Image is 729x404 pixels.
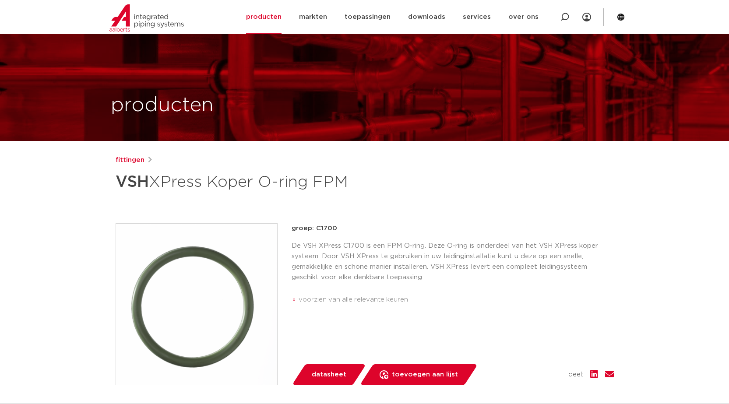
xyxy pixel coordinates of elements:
[111,91,214,119] h1: producten
[292,223,614,234] p: groep: C1700
[568,369,583,380] span: deel:
[292,241,614,283] p: De VSH XPress C1700 is een FPM O-ring. Deze O-ring is onderdeel van het VSH XPress koper systeem....
[116,169,444,195] h1: XPress Koper O-ring FPM
[116,224,277,385] img: Product Image for VSH XPress Koper O-ring FPM
[116,155,144,165] a: fittingen
[312,368,346,382] span: datasheet
[292,364,366,385] a: datasheet
[299,293,614,307] li: voorzien van alle relevante keuren
[392,368,458,382] span: toevoegen aan lijst
[116,174,149,190] strong: VSH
